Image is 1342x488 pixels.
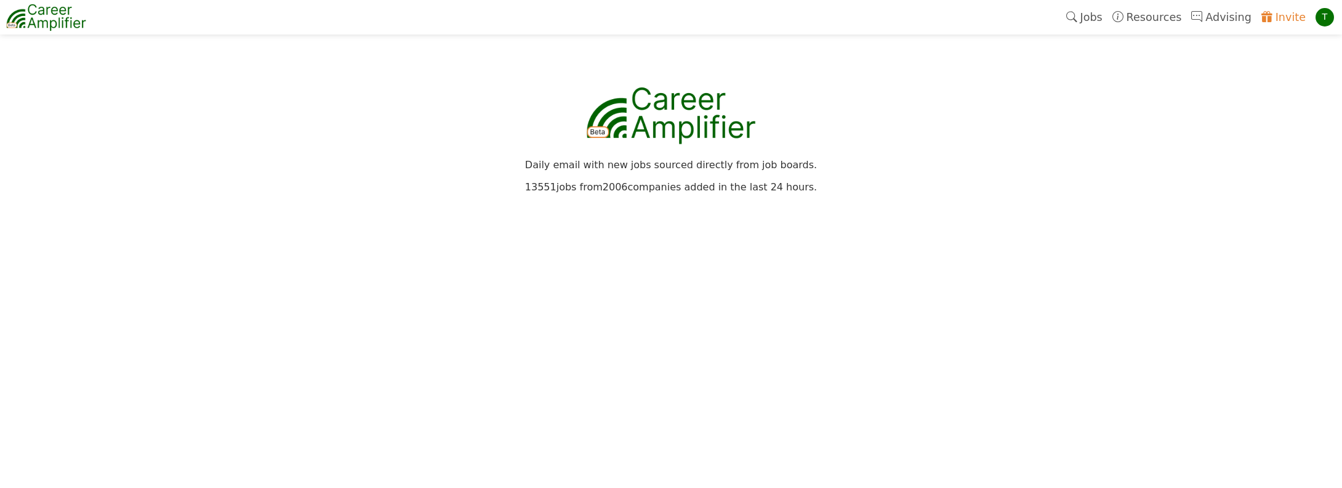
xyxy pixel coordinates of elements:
[579,83,763,148] img: career-amplifier-logo.png
[1061,3,1107,31] a: Jobs
[110,182,1232,192] div: 13551 jobs from 2006 companies added in the last 24 hours.
[6,2,86,33] img: career-amplifier-logo.png
[110,160,1232,170] div: Daily email with new jobs sourced directly from job boards.
[1256,3,1311,31] a: Invite
[1316,8,1334,26] div: T
[1186,3,1256,31] a: Advising
[1107,3,1187,31] a: Resources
